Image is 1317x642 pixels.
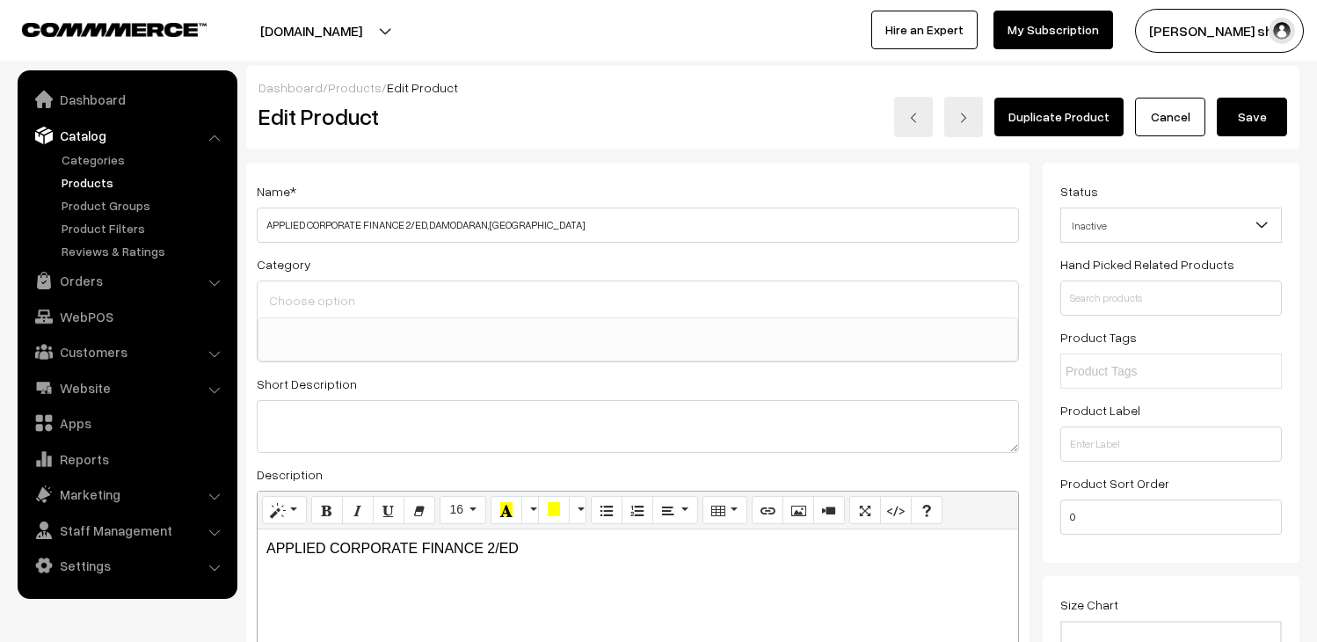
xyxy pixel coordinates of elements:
button: Save [1217,98,1287,136]
label: Status [1060,182,1098,201]
button: Full Screen [849,496,881,524]
h2: Edit Product [258,103,672,130]
a: WebPOS [22,301,231,332]
button: Ordered list (CTRL+SHIFT+NUM8) [622,496,653,524]
a: Categories [57,150,231,169]
a: Website [22,372,231,404]
button: Paragraph [652,496,697,524]
button: Background Color [538,496,570,524]
label: Name [257,182,296,201]
input: Name [257,208,1019,243]
label: Size Chart [1060,595,1118,614]
a: Staff Management [22,514,231,546]
a: Orders [22,265,231,296]
button: Help [911,496,942,524]
a: Catalog [22,120,231,151]
a: Products [57,173,231,192]
button: Recent Color [491,496,522,524]
span: 16 [449,502,463,516]
button: Underline (CTRL+U) [373,496,404,524]
button: More Color [521,496,539,524]
a: Product Groups [57,196,231,215]
button: Bold (CTRL+B) [311,496,343,524]
span: Edit Product [387,80,458,95]
input: Enter Number [1060,500,1282,535]
img: user [1269,18,1295,44]
a: Marketing [22,478,231,510]
button: Link (CTRL+K) [752,496,783,524]
button: [PERSON_NAME] sha… [1135,9,1304,53]
a: Customers [22,336,231,368]
button: Remove Font Style (CTRL+\) [404,496,435,524]
a: Reports [22,443,231,475]
label: Category [257,255,311,274]
span: Inactive [1060,208,1282,243]
input: Product Tags [1066,362,1219,381]
a: My Subscription [993,11,1113,49]
a: Cancel [1135,98,1205,136]
input: Search products [1060,281,1282,316]
button: Font Size [440,496,486,524]
button: Unordered list (CTRL+SHIFT+NUM7) [591,496,622,524]
div: / / [258,78,1287,97]
a: Dashboard [22,84,231,115]
button: Picture [782,496,814,524]
a: Dashboard [258,80,323,95]
input: Choose option [265,288,1011,314]
input: Enter Label [1060,427,1282,462]
a: Duplicate Product [994,98,1124,136]
button: Video [813,496,845,524]
a: Hire an Expert [871,11,978,49]
button: Code View [880,496,912,524]
a: Product Filters [57,219,231,237]
label: Product Sort Order [1060,474,1169,492]
img: right-arrow.png [958,113,969,123]
label: Short Description [257,375,357,393]
button: Italic (CTRL+I) [342,496,374,524]
a: COMMMERCE [22,18,176,39]
button: More Color [569,496,586,524]
span: Inactive [1061,210,1281,241]
a: Apps [22,407,231,439]
label: Description [257,465,323,484]
img: left-arrow.png [908,113,919,123]
button: Style [262,496,307,524]
label: Product Label [1060,401,1140,419]
a: Reviews & Ratings [57,242,231,260]
img: COMMMERCE [22,23,207,36]
button: Table [702,496,747,524]
button: [DOMAIN_NAME] [199,9,424,53]
a: Settings [22,550,231,581]
label: Hand Picked Related Products [1060,255,1234,274]
a: Products [328,80,382,95]
label: Product Tags [1060,328,1137,347]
